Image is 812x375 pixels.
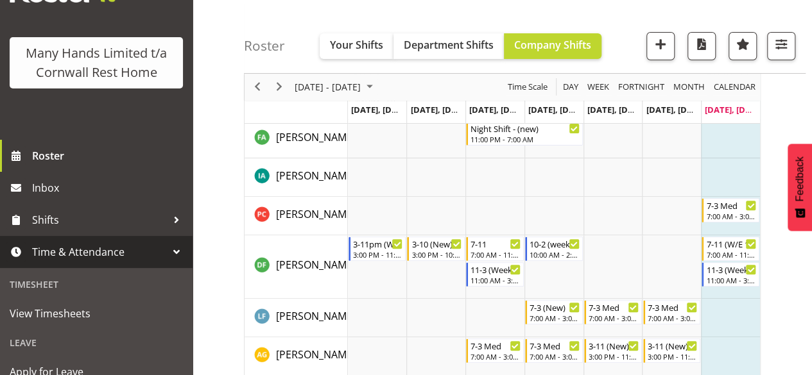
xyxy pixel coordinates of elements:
span: Month [672,79,706,96]
div: Timesheet [3,271,189,297]
td: Fairbrother, Deborah resource [245,235,348,299]
div: 3:00 PM - 11:00 PM [353,249,403,260]
div: 11-3 (Week 1) [706,263,756,276]
span: [PERSON_NAME] [276,258,356,272]
div: 7:00 AM - 3:00 PM [530,313,580,323]
td: Flynn, Leeane resource [245,299,348,337]
div: 7:00 AM - 3:00 PM [471,351,521,362]
span: Feedback [794,156,806,201]
span: Week [586,79,610,96]
div: 3:00 PM - 10:00 PM [411,249,462,260]
div: August 18 - 24, 2025 [290,74,381,101]
button: Month [712,79,758,96]
div: Galvez, Angeline"s event - 3-11 (New) Begin From Friday, August 22, 2025 at 3:00:00 PM GMT+12:00 ... [584,338,642,363]
div: 7-3 Med [589,301,639,313]
div: Chand, Pretika"s event - 7-3 Med Begin From Sunday, August 24, 2025 at 7:00:00 AM GMT+12:00 Ends ... [702,198,759,222]
button: Highlight an important date within the roster. [729,32,757,60]
span: [PERSON_NAME] [276,309,356,323]
div: Fairbrother, Deborah"s event - 7-11 (W/E 1) Begin From Sunday, August 24, 2025 at 7:00:00 AM GMT+... [702,237,759,261]
span: [DATE], [DATE] [528,104,587,115]
div: Many Hands Limited t/a Cornwall Rest Home [22,44,170,82]
div: Flynn, Leeane"s event - 7-3 Med Begin From Friday, August 22, 2025 at 7:00:00 AM GMT+12:00 Ends A... [584,300,642,324]
div: 10-2 (week 1) [530,237,580,250]
div: 11:00 PM - 7:00 AM [471,134,580,144]
div: 7-3 Med [530,339,580,352]
button: Company Shifts [504,33,601,59]
button: Timeline Day [561,79,581,96]
button: Timeline Week [585,79,612,96]
button: Download a PDF of the roster according to the set date range. [687,32,716,60]
div: 3-11 (New) [589,339,639,352]
span: [DATE], [DATE] [410,104,469,115]
span: [DATE], [DATE] [469,104,528,115]
a: [PERSON_NAME] [276,206,356,222]
div: 3-10 (New) [411,237,462,250]
span: Your Shifts [330,38,383,52]
div: 7:00 AM - 11:00 AM [471,249,521,260]
button: Your Shifts [320,33,393,59]
span: Fortnight [617,79,666,96]
div: 7-3 Med [648,301,698,313]
a: View Timesheets [3,297,189,329]
div: Fairbrother, Deborah"s event - 10-2 (week 1) Begin From Thursday, August 21, 2025 at 10:00:00 AM ... [525,237,583,261]
div: 11:00 AM - 3:00 PM [471,275,521,285]
span: Shifts [32,210,167,229]
button: Next [271,79,288,96]
div: Galvez, Angeline"s event - 7-3 Med Begin From Wednesday, August 20, 2025 at 7:00:00 AM GMT+12:00 ... [466,338,524,363]
h4: Roster [244,38,285,53]
span: Inbox [32,178,186,197]
div: Fairbrother, Deborah"s event - 11-3 (Week 1) Begin From Wednesday, August 20, 2025 at 11:00:00 AM... [466,262,524,287]
div: Leave [3,329,189,356]
div: Galvez, Angeline"s event - 7-3 Med Begin From Thursday, August 21, 2025 at 7:00:00 AM GMT+12:00 E... [525,338,583,363]
a: [PERSON_NAME] [276,347,356,362]
td: Adams, Fran resource [245,120,348,158]
div: Adams, Fran"s event - Night Shift - (new) Begin From Wednesday, August 20, 2025 at 11:00:00 PM GM... [466,121,583,146]
div: 7:00 AM - 3:00 PM [648,313,698,323]
div: 7:00 AM - 3:00 PM [530,351,580,362]
button: Timeline Month [671,79,707,96]
button: Filter Shifts [767,32,795,60]
span: [PERSON_NAME] [276,169,356,183]
div: 7-11 [471,237,521,250]
div: Night Shift - (new) [471,122,580,135]
div: 7-3 Med [471,339,521,352]
button: Add a new shift [646,32,675,60]
span: Company Shifts [514,38,591,52]
span: Day [562,79,580,96]
button: Previous [249,79,266,96]
a: [PERSON_NAME] [276,129,356,145]
span: [DATE] - [DATE] [293,79,362,96]
button: August 2025 [293,79,379,96]
div: 11-3 (Week 1) [471,263,521,276]
div: Flynn, Leeane"s event - 7-3 (New) Begin From Thursday, August 21, 2025 at 7:00:00 AM GMT+12:00 En... [525,300,583,324]
div: 11:00 AM - 3:00 PM [706,275,756,285]
div: 3:00 PM - 11:00 PM [648,351,698,362]
div: Fairbrother, Deborah"s event - 11-3 (Week 1) Begin From Sunday, August 24, 2025 at 11:00:00 AM GM... [702,262,759,287]
div: Galvez, Angeline"s event - 3-11 (New) Begin From Saturday, August 23, 2025 at 3:00:00 PM GMT+12:0... [643,338,701,363]
span: [DATE], [DATE] [705,104,763,115]
div: 3-11pm (Week 1) [353,237,403,250]
div: Flynn, Leeane"s event - 7-3 Med Begin From Saturday, August 23, 2025 at 7:00:00 AM GMT+12:00 Ends... [643,300,701,324]
a: [PERSON_NAME] [276,308,356,324]
span: View Timesheets [10,304,183,323]
div: 10:00 AM - 2:00 PM [530,249,580,260]
button: Time Scale [506,79,550,96]
a: [PERSON_NAME] [276,257,356,272]
div: 3:00 PM - 11:00 PM [589,351,639,362]
div: 7:00 AM - 11:00 AM [706,249,756,260]
span: [DATE], [DATE] [587,104,646,115]
span: [PERSON_NAME] [276,207,356,221]
span: Time & Attendance [32,242,167,262]
a: [PERSON_NAME] [276,168,356,183]
span: Department Shifts [404,38,494,52]
div: Fairbrother, Deborah"s event - 3-10 (New) Begin From Tuesday, August 19, 2025 at 3:00:00 PM GMT+1... [407,237,465,261]
span: [PERSON_NAME] [276,130,356,144]
span: [DATE], [DATE] [646,104,704,115]
span: Time Scale [506,79,549,96]
div: 7:00 AM - 3:00 PM [706,211,756,221]
button: Department Shifts [393,33,504,59]
div: Fairbrother, Deborah"s event - 3-11pm (Week 1) Begin From Monday, August 18, 2025 at 3:00:00 PM G... [349,237,406,261]
button: Fortnight [616,79,667,96]
div: 7-3 (New) [530,301,580,313]
div: Fairbrother, Deborah"s event - 7-11 Begin From Wednesday, August 20, 2025 at 7:00:00 AM GMT+12:00... [466,237,524,261]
